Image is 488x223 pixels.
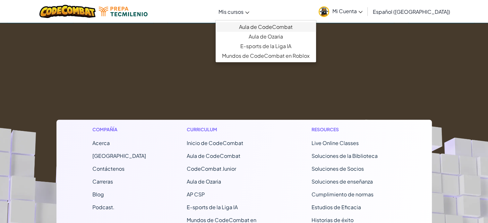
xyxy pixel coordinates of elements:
[92,126,146,133] h1: Compañía
[187,140,243,146] span: Inicio de CodeCombat
[315,1,366,21] a: Mi Cuenta
[370,3,453,20] a: Español ([GEOGRAPHIC_DATA])
[187,204,238,210] a: E-sports de la Liga IA
[92,152,146,159] a: [GEOGRAPHIC_DATA]
[99,7,148,16] img: Tecmilenio logo
[92,178,113,185] a: Carreras
[312,204,361,210] a: Estudios de Eficacia
[92,140,110,146] a: Acerca
[216,22,316,32] a: Aula de CodeCombat
[312,191,373,198] a: Cumplimiento de normas
[312,126,396,133] h1: Resources
[312,178,373,185] a: Soluciones de enseñanza
[187,152,240,159] a: Aula de CodeCombat
[187,165,236,172] a: CodeCombat Junior
[218,8,244,15] span: Mis cursos
[216,32,316,41] a: Aula de Ozaria
[92,191,104,198] a: Blog
[187,191,205,198] a: AP CSP
[215,3,253,20] a: Mis cursos
[187,126,271,133] h1: Curriculum
[187,178,221,185] a: Aula de Ozaria
[39,5,96,18] img: CodeCombat logo
[92,165,124,172] span: Contáctenos
[312,140,359,146] a: Live Online Classes
[373,8,450,15] span: Español ([GEOGRAPHIC_DATA])
[92,204,115,210] a: Podcast.
[312,165,364,172] a: Soluciones de Socios
[319,6,329,17] img: avatar
[216,41,316,51] a: E-sports de la Liga IA
[216,51,316,61] a: Mundos de CodeCombat en Roblox
[312,152,378,159] a: Soluciones de la Biblioteca
[332,8,363,14] span: Mi Cuenta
